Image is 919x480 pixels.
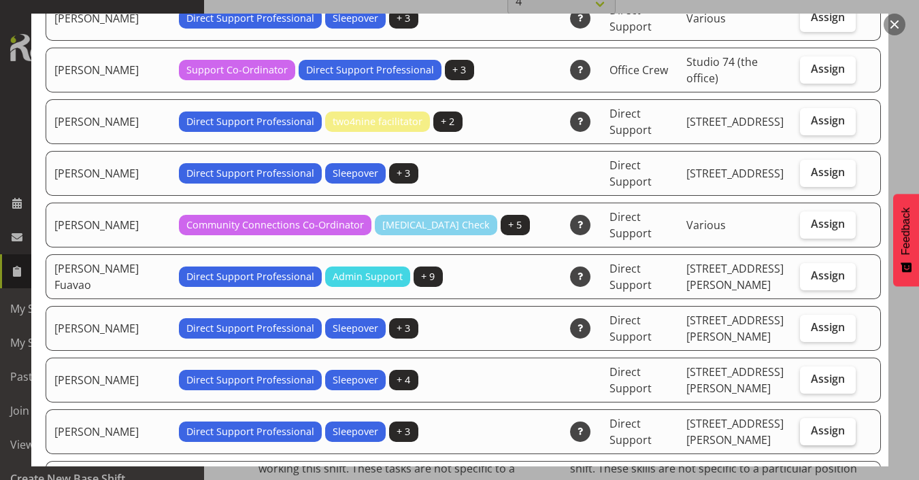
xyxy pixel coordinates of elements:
span: Sleepover [333,321,378,336]
span: [MEDICAL_DATA] Check [382,218,490,233]
span: [STREET_ADDRESS][PERSON_NAME] [686,416,784,447]
span: Direct Support Professional [186,424,314,439]
td: [PERSON_NAME] [46,48,171,92]
span: Direct Support [609,209,652,241]
span: + 3 [397,424,410,439]
span: Assign [811,114,845,127]
span: Direct Support Professional [186,166,314,181]
span: [STREET_ADDRESS][PERSON_NAME] [686,364,784,396]
span: + 4 [397,373,410,388]
td: [PERSON_NAME] [46,151,171,196]
span: + 3 [397,11,410,26]
span: [STREET_ADDRESS][PERSON_NAME] [686,313,784,344]
span: + 3 [397,166,410,181]
span: Direct Support Professional [186,11,314,26]
span: [STREET_ADDRESS] [686,114,784,129]
span: Sleepover [333,11,378,26]
span: + 9 [421,269,435,284]
span: Community Connections Co-Ordinator [186,218,364,233]
span: Direct Support [609,158,652,189]
span: + 2 [441,114,454,129]
span: Assign [811,372,845,385]
span: Sleepover [333,166,378,181]
span: Direct Support [609,261,652,292]
span: Assign [811,269,845,282]
span: Direct Support [609,416,652,447]
span: Direct Support Professional [306,63,434,78]
span: Various [686,11,726,26]
span: Direct Support Professional [186,269,314,284]
span: Direct Support Professional [186,114,314,129]
span: Support Co-Ordinator [186,63,288,78]
span: Feedback [900,207,912,255]
span: Assign [811,217,845,230]
span: Direct Support [609,106,652,137]
span: + 3 [452,63,466,78]
span: + 3 [397,321,410,336]
td: [PERSON_NAME] [46,99,171,144]
span: [STREET_ADDRESS][PERSON_NAME] [686,261,784,292]
span: Direct Support Professional [186,321,314,336]
span: Direct Support [609,364,652,396]
span: Various [686,218,726,233]
td: [PERSON_NAME] [46,306,171,351]
span: Direct Support [609,313,652,344]
td: [PERSON_NAME] Fuavao [46,254,171,299]
span: Sleepover [333,424,378,439]
td: [PERSON_NAME] [46,203,171,247]
span: Assign [811,62,845,75]
span: Direct Support [609,3,652,34]
span: Studio 74 (the office) [686,54,758,86]
span: Sleepover [333,373,378,388]
span: Assign [811,320,845,334]
span: Direct Support Professional [186,373,314,388]
button: Feedback - Show survey [893,194,919,286]
span: two4nine facilitator [333,114,422,129]
span: + 5 [508,218,522,233]
td: [PERSON_NAME] [46,358,171,402]
span: [STREET_ADDRESS] [686,166,784,181]
span: Office Crew [609,63,668,78]
span: Assign [811,10,845,24]
td: [PERSON_NAME] [46,409,171,454]
span: Assign [811,165,845,179]
span: Assign [811,424,845,437]
span: Admin Support [333,269,403,284]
